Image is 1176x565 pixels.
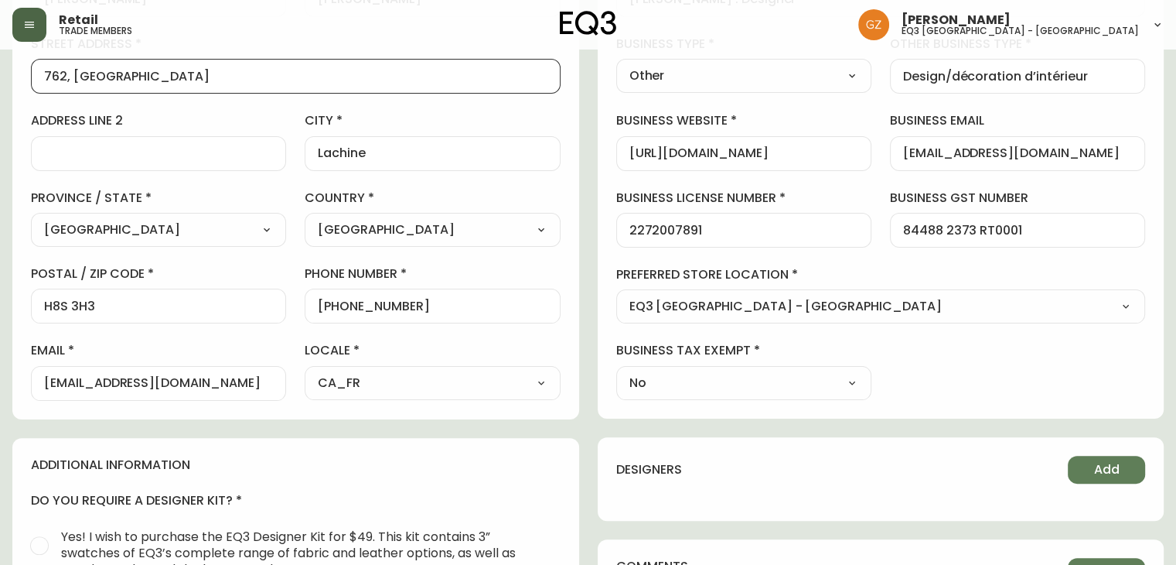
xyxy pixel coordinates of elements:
[616,190,871,207] label: business license number
[616,112,871,129] label: business website
[902,26,1139,36] h5: eq3 [GEOGRAPHIC_DATA] - [GEOGRAPHIC_DATA]
[59,26,132,36] h5: trade members
[890,112,1145,129] label: business email
[31,342,286,359] label: email
[1094,461,1120,478] span: Add
[858,9,889,40] img: 78875dbee59462ec7ba26e296000f7de
[305,342,560,359] label: locale
[902,14,1011,26] span: [PERSON_NAME]
[31,265,286,282] label: postal / zip code
[305,265,560,282] label: phone number
[31,112,286,129] label: address line 2
[890,190,1145,207] label: business gst number
[305,112,560,129] label: city
[616,342,871,359] label: business tax exempt
[31,457,561,474] h4: additional information
[31,190,286,207] label: province / state
[616,266,1146,283] label: preferred store location
[629,146,858,161] input: https://www.designshop.com
[305,190,560,207] label: country
[560,11,617,36] img: logo
[59,14,98,26] span: Retail
[1068,456,1145,484] button: Add
[31,492,561,509] h4: do you require a designer kit?
[616,461,682,478] h4: designers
